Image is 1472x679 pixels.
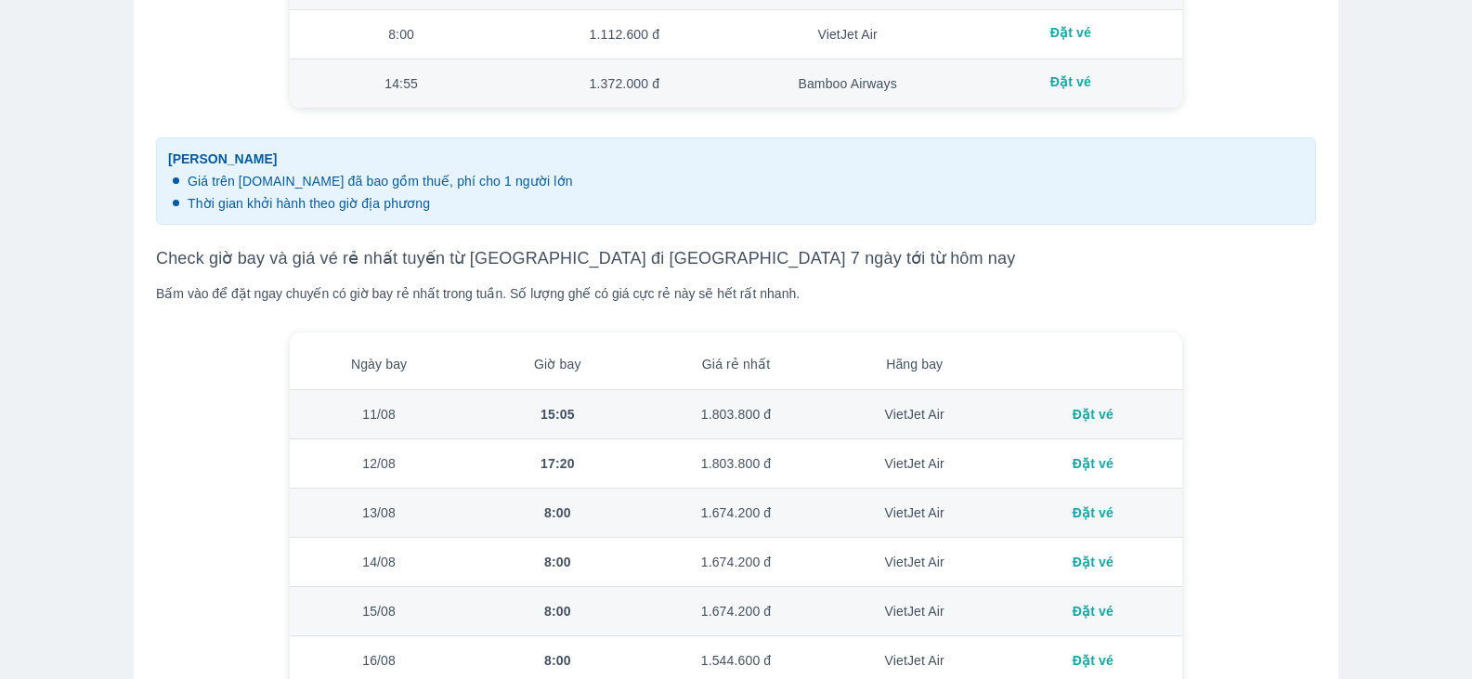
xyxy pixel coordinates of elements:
[305,651,453,670] div: 16/08
[974,25,1167,40] div: Đặt vé
[305,602,453,620] div: 15/08
[483,602,632,620] div: 8:00
[1019,454,1167,473] div: Đặt vé
[468,340,646,390] th: Giờ bay
[156,247,1316,269] h3: Check giờ bay và giá vé rẻ nhất tuyến từ [GEOGRAPHIC_DATA] đi [GEOGRAPHIC_DATA] 7 ngày tới từ hôm...
[188,172,1304,190] p: Giá trên [DOMAIN_NAME] đã bao gồm thuế, phí cho 1 người lớn
[290,59,513,108] td: 14:55
[305,553,453,571] div: 14/08
[840,651,989,670] div: VietJet Air
[168,150,1304,168] span: [PERSON_NAME]
[305,454,453,473] div: 12/08
[840,405,989,424] div: VietJet Air
[840,553,989,571] div: VietJet Air
[290,340,468,390] th: Ngày bay
[1019,602,1167,620] div: Đặt vé
[305,405,453,424] div: 11/08
[646,538,825,587] td: 1.674.200 đ
[156,284,1316,303] div: Bấm vào để đặt ngay chuyến có giờ bay rẻ nhất trong tuần. Số lượng ghế có giá cực rẻ này sẽ hết r...
[483,405,632,424] div: 15:05
[751,25,944,44] div: VietJet Air
[483,553,632,571] div: 8:00
[290,10,513,59] td: 8:00
[305,503,453,522] div: 13/08
[1019,553,1167,571] div: Đặt vé
[1019,503,1167,522] div: Đặt vé
[483,651,632,670] div: 8:00
[483,503,632,522] div: 8:00
[826,340,1004,390] th: Hãng bay
[483,454,632,473] div: 17:20
[840,454,989,473] div: VietJet Air
[646,489,825,538] td: 1.674.200 đ
[840,602,989,620] div: VietJet Air
[188,194,1304,213] p: Thời gian khởi hành theo giờ địa phương
[646,340,825,390] th: Giá rẻ nhất
[840,503,989,522] div: VietJet Air
[646,439,825,489] td: 1.803.800 đ
[1019,651,1167,670] div: Đặt vé
[751,74,944,93] div: Bamboo Airways
[513,10,736,59] td: 1.112.600 đ
[646,390,825,439] td: 1.803.800 đ
[646,587,825,636] td: 1.674.200 đ
[1019,405,1167,424] div: Đặt vé
[513,59,736,108] td: 1.372.000 đ
[974,74,1167,89] div: Đặt vé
